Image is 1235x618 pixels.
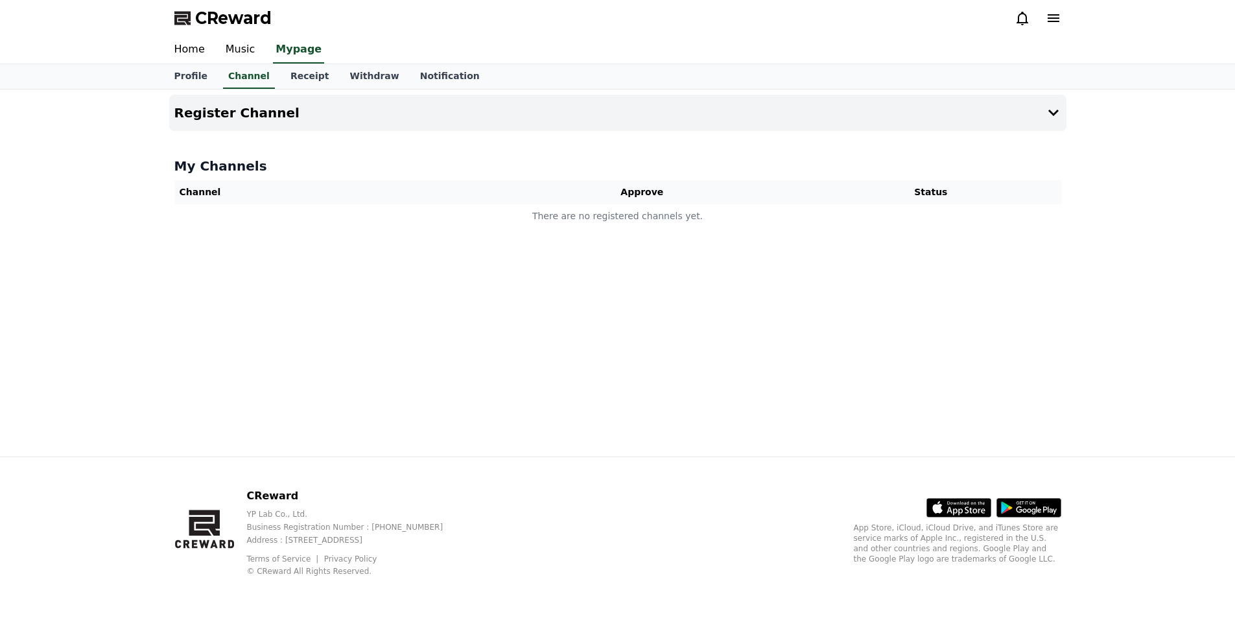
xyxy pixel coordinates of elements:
[246,509,464,519] p: YP Lab Co., Ltd.
[273,36,324,64] a: Mypage
[339,64,409,89] a: Withdraw
[174,157,1061,175] h4: My Channels
[246,488,464,504] p: CReward
[246,554,320,564] a: Terms of Service
[484,180,801,204] th: Approve
[410,64,490,89] a: Notification
[195,8,272,29] span: CReward
[174,180,484,204] th: Channel
[174,106,300,120] h4: Register Channel
[246,522,464,532] p: Business Registration Number : [PHONE_NUMBER]
[164,36,215,64] a: Home
[174,8,272,29] a: CReward
[854,523,1061,564] p: App Store, iCloud, iCloud Drive, and iTunes Store are service marks of Apple Inc., registered in ...
[174,204,1061,228] td: There are no registered channels yet.
[280,64,340,89] a: Receipt
[223,64,275,89] a: Channel
[246,566,464,576] p: © CReward All Rights Reserved.
[164,64,218,89] a: Profile
[324,554,377,564] a: Privacy Policy
[169,95,1066,131] button: Register Channel
[246,535,464,545] p: Address : [STREET_ADDRESS]
[215,36,266,64] a: Music
[801,180,1061,204] th: Status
